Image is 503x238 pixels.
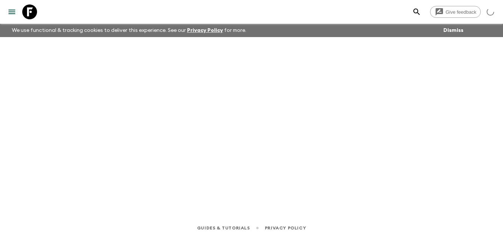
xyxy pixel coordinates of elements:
button: Dismiss [442,25,465,36]
button: search adventures [409,4,424,19]
a: Privacy Policy [187,28,223,33]
p: We use functional & tracking cookies to deliver this experience. See our for more. [9,24,249,37]
a: Privacy Policy [265,224,306,232]
a: Guides & Tutorials [197,224,250,232]
a: Give feedback [430,6,481,18]
span: Give feedback [442,9,480,15]
button: menu [4,4,19,19]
